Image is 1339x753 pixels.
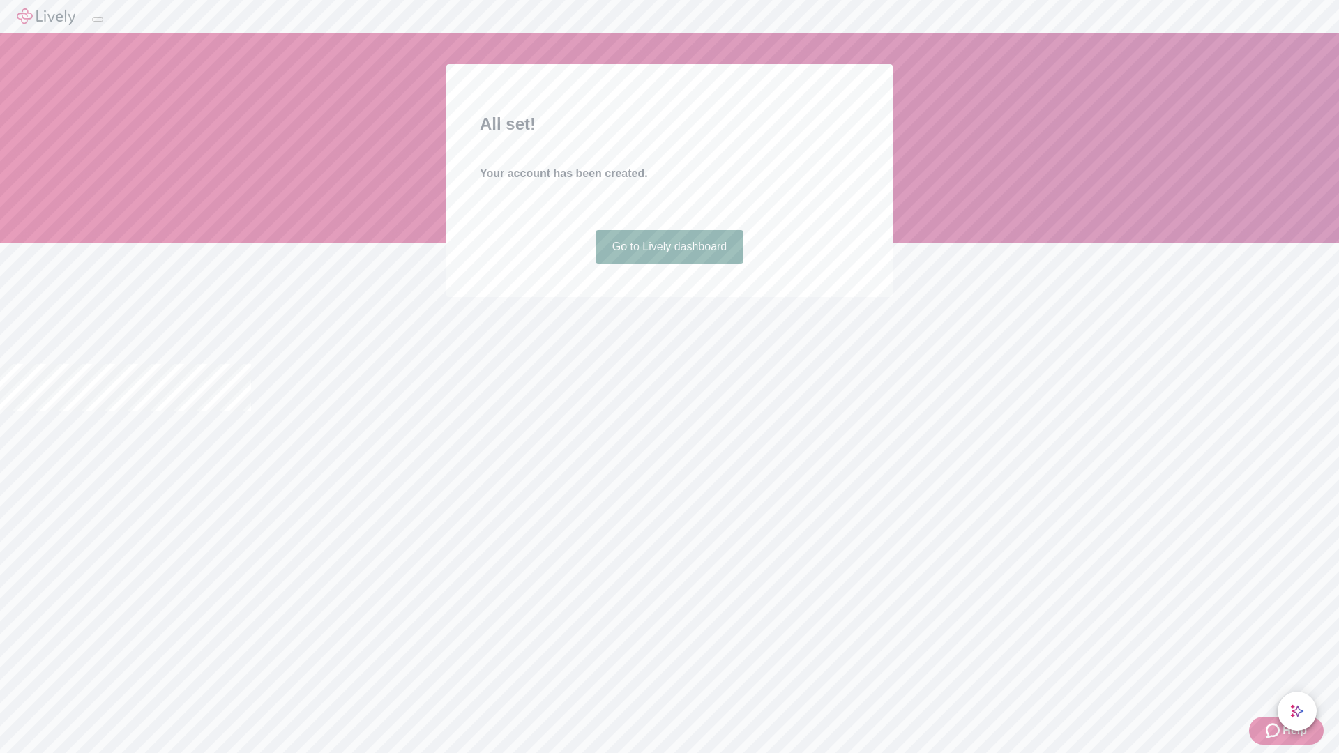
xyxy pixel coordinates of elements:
[92,17,103,22] button: Log out
[1283,722,1307,739] span: Help
[1266,722,1283,739] svg: Zendesk support icon
[1249,717,1324,745] button: Zendesk support iconHelp
[480,165,859,182] h4: Your account has been created.
[480,112,859,137] h2: All set!
[1278,692,1317,731] button: chat
[596,230,744,264] a: Go to Lively dashboard
[17,8,75,25] img: Lively
[1290,704,1304,718] svg: Lively AI Assistant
